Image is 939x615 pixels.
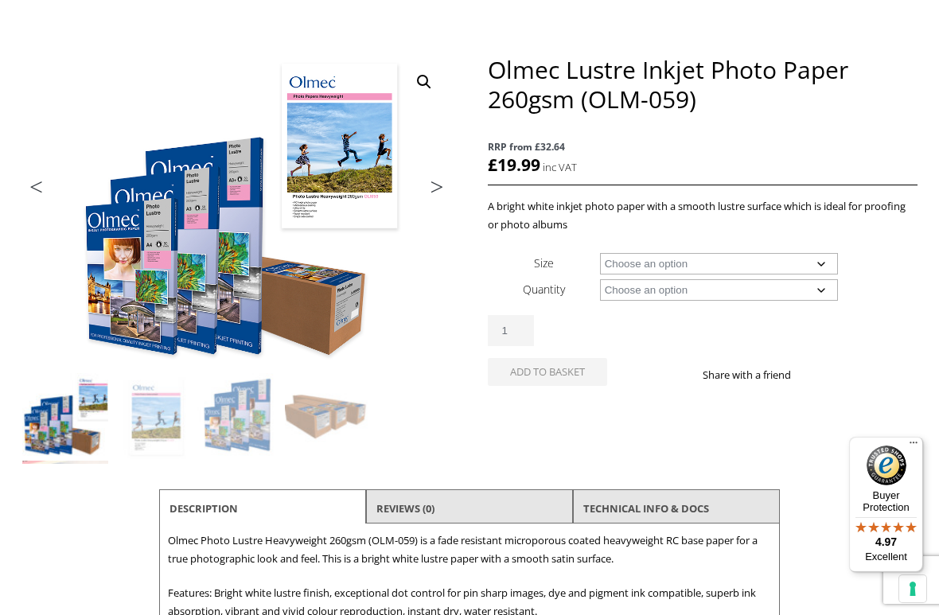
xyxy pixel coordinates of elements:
p: Share with a friend [703,366,810,384]
label: Size [534,255,554,271]
button: Menu [904,437,923,456]
button: Add to basket [488,358,607,386]
img: Olmec Lustre Inkjet Photo Paper 260gsm (OLM-059) - Image 3 [197,373,283,459]
h1: Olmec Lustre Inkjet Photo Paper 260gsm (OLM-059) [488,55,918,114]
span: RRP from £32.64 [488,138,918,156]
img: twitter sharing button [829,368,842,381]
img: Olmec Lustre Inkjet Photo Paper 260gsm (OLM-059) - Image 2 [110,373,196,459]
img: Trusted Shops Trustmark [867,446,906,485]
a: Reviews (0) [376,494,434,523]
a: TECHNICAL INFO & DOCS [583,494,709,523]
button: Trusted Shops TrustmarkBuyer Protection4.97Excellent [849,437,923,572]
p: Buyer Protection [849,489,923,513]
p: A bright white inkjet photo paper with a smooth lustre surface which is ideal for proofing or pho... [488,197,918,234]
input: Product quantity [488,315,534,346]
img: Olmec Lustre Inkjet Photo Paper 260gsm (OLM-059) [22,373,108,459]
img: Olmec Lustre Inkjet Photo Paper 260gsm (OLM-059) - Image 5 [22,461,108,547]
button: Your consent preferences for tracking technologies [899,575,926,602]
p: Olmec Photo Lustre Heavyweight 260gsm (OLM-059) is a fade resistant microporous coated heavyweigh... [168,531,771,568]
p: Excellent [849,551,923,563]
label: Quantity [523,282,565,297]
a: Description [169,494,238,523]
span: 4.97 [875,535,897,548]
span: £ [488,154,497,176]
a: View full-screen image gallery [410,68,438,96]
img: email sharing button [848,368,861,381]
img: Olmec Lustre Inkjet Photo Paper 260gsm (OLM-059) - Image 4 [285,373,371,459]
bdi: 19.99 [488,154,540,176]
img: facebook sharing button [810,368,823,381]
